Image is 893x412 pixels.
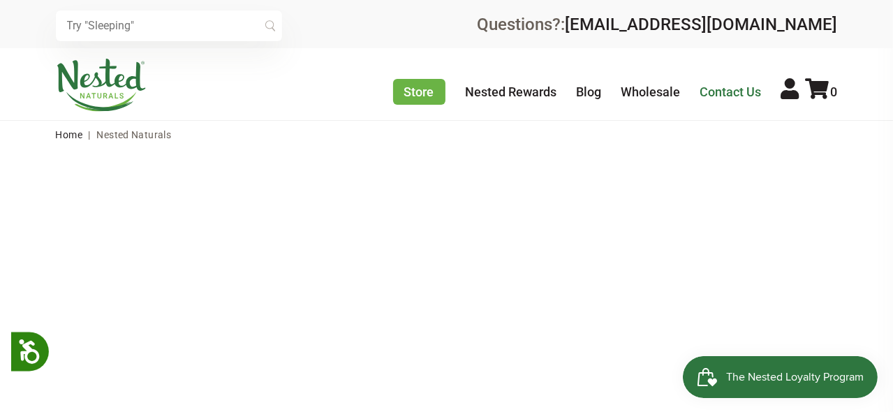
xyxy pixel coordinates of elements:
a: Nested Rewards [466,84,557,99]
a: Blog [577,84,602,99]
span: Nested Naturals [96,129,171,140]
nav: breadcrumbs [56,121,838,149]
span: | [85,129,94,140]
a: Store [393,79,445,105]
a: [EMAIL_ADDRESS][DOMAIN_NAME] [566,15,838,34]
iframe: Button to open loyalty program pop-up [683,356,879,398]
div: Questions?: [478,16,838,33]
a: 0 [806,84,838,99]
a: Wholesale [621,84,681,99]
img: Nested Naturals [56,59,147,112]
a: Home [56,129,83,140]
span: 0 [831,84,838,99]
input: Try "Sleeping" [56,10,282,41]
a: Contact Us [700,84,762,99]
